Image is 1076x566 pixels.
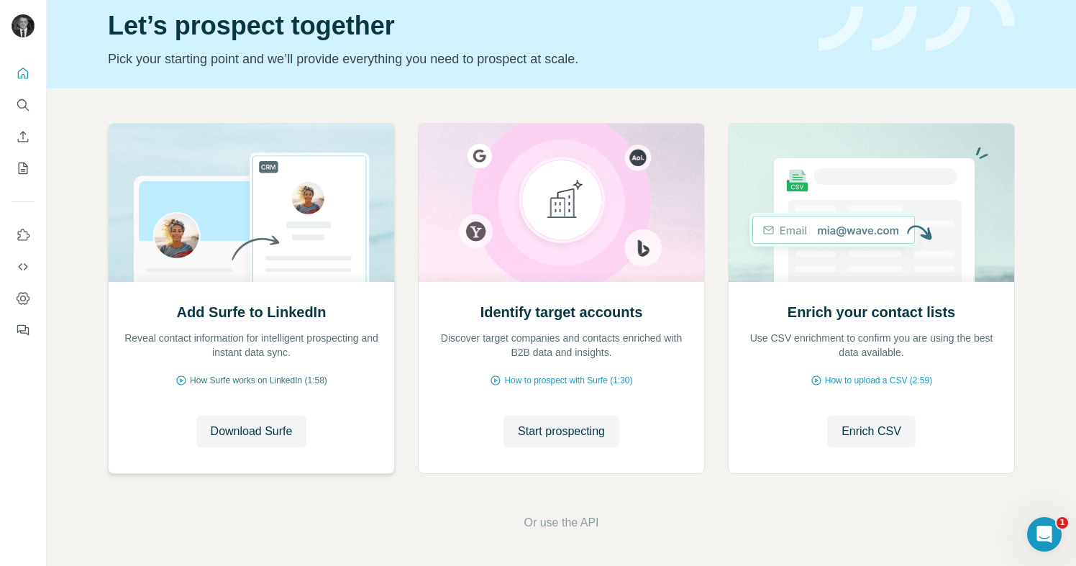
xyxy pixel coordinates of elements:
span: How to upload a CSV (2:59) [825,374,932,387]
img: Add Surfe to LinkedIn [108,124,395,282]
button: Search [12,92,35,118]
button: Start prospecting [503,416,619,447]
button: Quick start [12,60,35,86]
p: Pick your starting point and we’ll provide everything you need to prospect at scale. [108,49,801,69]
button: Or use the API [524,514,598,531]
img: Avatar [12,14,35,37]
button: Dashboard [12,286,35,311]
h1: Let’s prospect together [108,12,801,40]
h2: Add Surfe to LinkedIn [177,302,327,322]
img: Enrich your contact lists [728,124,1015,282]
h2: Identify target accounts [480,302,643,322]
iframe: Intercom live chat [1027,517,1062,552]
span: 1 [1057,517,1068,529]
span: Start prospecting [518,423,605,440]
span: Enrich CSV [842,423,901,440]
p: Use CSV enrichment to confirm you are using the best data available. [743,331,1000,360]
button: Enrich CSV [12,124,35,150]
button: Use Surfe on LinkedIn [12,222,35,248]
img: Identify target accounts [418,124,705,282]
p: Reveal contact information for intelligent prospecting and instant data sync. [123,331,380,360]
button: Enrich CSV [827,416,916,447]
button: Download Surfe [196,416,307,447]
span: How Surfe works on LinkedIn (1:58) [190,374,327,387]
span: How to prospect with Surfe (1:30) [504,374,632,387]
button: Use Surfe API [12,254,35,280]
h2: Enrich your contact lists [788,302,955,322]
span: Download Surfe [211,423,293,440]
button: Feedback [12,317,35,343]
p: Discover target companies and contacts enriched with B2B data and insights. [433,331,690,360]
button: My lists [12,155,35,181]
